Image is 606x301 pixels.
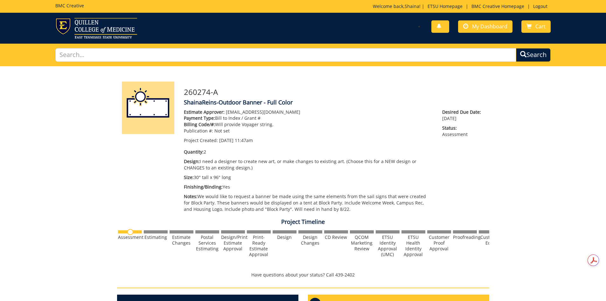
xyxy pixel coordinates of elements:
div: Design [273,234,296,240]
p: I need a designer to create new art, or make changes to existing art. (Choose this for a NEW desi... [184,158,433,171]
div: CD Review [324,234,348,240]
span: Not set [214,128,230,134]
p: Bill to Index / Grant # [184,115,433,121]
span: Cart [535,23,546,30]
div: Estimating [144,234,168,240]
div: Postal Services Estimating [195,234,219,252]
a: BMC Creative Homepage [468,3,527,9]
h4: ShainaReins-Outdoor Banner - Full Color [184,99,484,106]
a: Shaina [405,3,419,9]
span: [DATE] 11:47am [219,137,253,143]
img: no [127,229,133,235]
span: Payment Type: [184,115,215,121]
span: Desired Due Date: [442,109,484,115]
div: ETSU Health Identity Approval [401,234,425,257]
a: My Dashboard [458,20,512,33]
button: Search [516,48,551,62]
h3: 260274-A [184,88,484,96]
a: Logout [530,3,551,9]
span: Notes: [184,193,198,199]
p: [EMAIL_ADDRESS][DOMAIN_NAME] [184,109,433,115]
img: ETSU logo [55,18,137,39]
span: Project Created: [184,137,218,143]
span: Design: [184,158,200,164]
div: ETSU Identity Approval (UMC) [376,234,400,257]
span: Billing Code/#: [184,121,215,127]
p: Assessment [442,125,484,138]
div: Estimate Changes [170,234,193,246]
div: Print-Ready Estimate Approval [247,234,271,257]
div: Proofreading [453,234,477,240]
h4: Project Timeline [117,219,489,225]
div: Assessment [118,234,142,240]
span: Finishing/Binding: [184,184,223,190]
p: Have questions about your status? Call 439-2402 [117,272,489,278]
input: Search... [55,48,517,62]
a: ETSU Homepage [424,3,466,9]
p: We would like to request a banner be made using the same elements from the sail signs that were c... [184,193,433,212]
span: Quantity: [184,149,204,155]
span: Size: [184,174,194,180]
span: My Dashboard [472,23,507,30]
p: Welcome back, ! | | | [373,3,551,10]
span: Status: [442,125,484,131]
p: [DATE] [442,109,484,122]
span: Estimate Approver: [184,109,225,115]
div: Customer Proof Approval [427,234,451,252]
div: Customer Edits [479,234,503,246]
img: Product featured image [122,82,174,134]
p: 30" tall x 96" long [184,174,433,181]
div: Design/Print Estimate Approval [221,234,245,252]
span: Publication #: [184,128,213,134]
a: Cart [521,20,551,33]
h5: BMC Creative [55,3,84,8]
p: Yes [184,184,433,190]
div: QCOM Marketing Review [350,234,374,252]
p: Will provide Voyager string. [184,121,433,128]
p: 2 [184,149,433,155]
div: Design Changes [298,234,322,246]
